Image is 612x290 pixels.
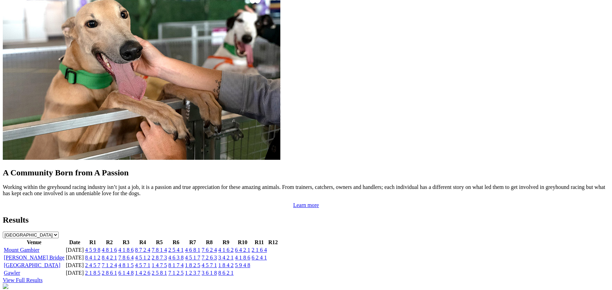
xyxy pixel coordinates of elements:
[102,255,117,260] a: 8 4 2 1
[3,277,43,283] a: View Full Results
[3,239,65,246] th: Venue
[85,262,100,268] a: 2 4 5 7
[4,262,60,268] a: [GEOGRAPHIC_DATA]
[4,270,20,276] a: Gawler
[151,239,167,246] th: R5
[85,239,101,246] th: R1
[85,247,100,253] a: 4 5 9 8
[3,215,609,225] h2: Results
[118,262,134,268] a: 4 8 1 5
[235,262,250,268] a: 5 9 4 8
[218,262,233,268] a: 1 8 4 2
[185,262,200,268] a: 1 8 2 5
[85,255,100,260] a: 8 4 1 2
[3,283,8,289] img: chasers_homepage.jpg
[118,239,134,246] th: R3
[135,270,150,276] a: 1 4 2 6
[4,255,65,260] a: [PERSON_NAME] Bridge
[268,239,278,246] th: R12
[218,270,233,276] a: 8 6 2 1
[118,255,134,260] a: 7 8 6 4
[66,239,84,246] th: Date
[168,262,184,268] a: 8 1 7 4
[202,270,217,276] a: 3 6 1 8
[135,247,150,253] a: 8 7 2 4
[102,247,117,253] a: 4 8 1 6
[218,239,234,246] th: R9
[168,247,184,253] a: 2 5 4 1
[135,255,150,260] a: 4 5 1 2
[152,247,167,253] a: 7 8 1 4
[152,270,167,276] a: 2 5 8 1
[66,254,84,261] td: [DATE]
[152,262,167,268] a: 1 4 7 5
[202,247,217,253] a: 7 6 2 4
[66,262,84,269] td: [DATE]
[293,202,319,208] a: Learn more
[66,270,84,276] td: [DATE]
[102,262,117,268] a: 7 1 2 4
[85,270,100,276] a: 2 1 8 5
[185,255,200,260] a: 4 5 1 7
[235,247,250,253] a: 6 4 2 1
[66,247,84,254] td: [DATE]
[252,247,267,253] a: 2 1 6 4
[152,255,167,260] a: 2 8 7 3
[202,255,217,260] a: 7 2 6 3
[168,239,184,246] th: R6
[202,262,217,268] a: 4 5 7 1
[235,255,250,260] a: 4 1 8 6
[4,247,40,253] a: Mount Gambier
[185,247,200,253] a: 4 6 8 1
[135,262,150,268] a: 4 5 7 1
[3,168,609,177] h2: A Community Born from A Passion
[185,239,201,246] th: R7
[135,239,151,246] th: R4
[201,239,217,246] th: R8
[235,239,250,246] th: R10
[218,255,233,260] a: 3 4 2 1
[118,270,134,276] a: 6 1 4 8
[3,184,609,197] p: Working within the greyhound racing industry isn’t just a job, it is a passion and true appreciat...
[118,247,134,253] a: 4 1 8 6
[185,270,200,276] a: 1 2 3 7
[252,255,267,260] a: 6 2 4 1
[168,270,184,276] a: 7 1 2 5
[102,270,117,276] a: 2 8 6 1
[168,255,184,260] a: 4 6 3 8
[251,239,267,246] th: R11
[101,239,117,246] th: R2
[218,247,233,253] a: 4 1 6 2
